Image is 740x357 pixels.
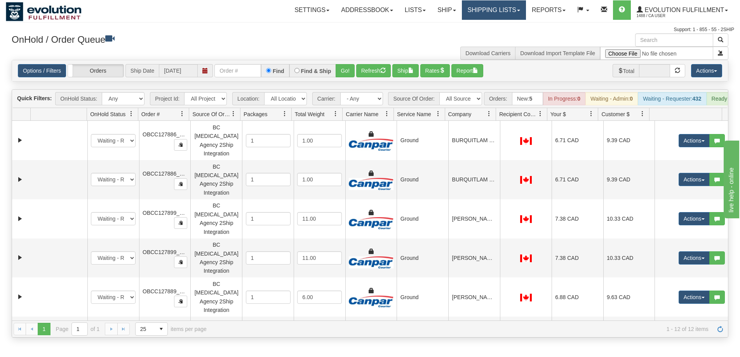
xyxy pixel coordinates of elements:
a: Company filter column settings [482,107,496,120]
td: 9.39 CAD [603,160,655,199]
a: Expand [15,175,25,185]
span: Source Of Order [192,110,230,118]
a: Lists [399,0,432,20]
a: Expand [15,214,25,224]
h3: OnHold / Order Queue [12,33,364,45]
span: 1 - 12 of 12 items [218,326,709,332]
a: Total Weight filter column settings [329,107,342,120]
span: Order # [141,110,160,118]
div: grid toolbar [12,90,728,108]
td: BURQUITLAM MEDICAL CLINIC, DR. [PERSON_NAME] INC [448,160,500,199]
a: Customer $ filter column settings [636,107,649,120]
label: Find [273,68,284,74]
a: Expand [15,253,25,263]
div: BC [MEDICAL_DATA] Agency 2Ship Integration [194,123,239,158]
img: CA [520,176,532,184]
button: Refresh [356,64,391,77]
img: logo1488.jpg [6,2,82,21]
td: 10.33 CAD [603,239,655,278]
span: Orders: [484,92,512,105]
td: FAMILY HEALTH CLINIC - MIDWIVES [448,317,500,356]
strong: 0 [630,96,633,102]
button: Actions [679,173,710,186]
td: [PERSON_NAME] FAMILY PRACTICE [448,277,500,317]
div: Waiting - Admin: [585,92,638,105]
button: Ship [392,64,419,77]
img: CA [520,294,532,301]
iframe: chat widget [722,139,739,218]
button: Rates [420,64,450,77]
label: Find & Ship [301,68,331,74]
img: Canpar [349,178,394,190]
span: 25 [140,325,150,333]
button: Copy to clipboard [174,178,187,190]
a: Reports [526,0,571,20]
button: Copy to clipboard [174,139,187,151]
span: OnHold Status [90,110,125,118]
td: 6.71 CAD [552,121,603,160]
td: 6.71 CAD [552,317,603,356]
td: 9.39 CAD [603,317,655,356]
button: Copy to clipboard [174,296,187,307]
span: Ship Date [125,64,159,77]
label: Orders [68,64,124,77]
a: Addressbook [335,0,399,20]
span: Location: [232,92,264,105]
div: BC [MEDICAL_DATA] Agency 2Ship Integration [194,319,239,354]
button: Copy to clipboard [174,256,187,268]
a: Download Carriers [465,50,510,56]
span: Total Weight [295,110,325,118]
span: OBCC127886_PART_A [143,171,200,177]
td: Ground [397,199,448,239]
button: Actions [679,291,710,304]
td: 6.88 CAD [552,277,603,317]
span: Packages [244,110,267,118]
span: Carrier Name [346,110,378,118]
td: 7.38 CAD [552,239,603,278]
a: Options / Filters [18,64,66,77]
img: Canpar [349,296,394,308]
span: Page 1 [38,323,50,335]
input: Page 1 [72,323,87,335]
div: BC [MEDICAL_DATA] Agency 2Ship Integration [194,201,239,236]
span: 1488 / CA User [637,12,695,20]
a: Packages filter column settings [278,107,291,120]
img: Canpar [349,256,394,268]
span: Page of 1 [56,322,100,336]
button: Actions [679,251,710,265]
div: Support: 1 - 855 - 55 - 2SHIP [6,26,734,33]
a: Source Of Order filter column settings [227,107,240,120]
div: BC [MEDICAL_DATA] Agency 2Ship Integration [194,280,239,315]
span: OBCC127886_PART_A [143,131,200,138]
td: Ground [397,121,448,160]
a: Refresh [714,323,726,335]
span: OBCC127899_PART_A [143,249,200,255]
a: Carrier Name filter column settings [380,107,394,120]
a: OnHold Status filter column settings [125,107,138,120]
input: Import [600,47,713,60]
a: Expand [15,292,25,302]
div: BC [MEDICAL_DATA] Agency 2Ship Integration [194,162,239,197]
span: Total [613,64,639,77]
td: BURQUITLAM MEDICAL CLINIC, DR. [PERSON_NAME] INC [448,121,500,160]
button: Report [451,64,483,77]
div: In Progress: [543,92,585,105]
div: New: [512,92,543,105]
span: Your $ [550,110,566,118]
span: Evolution Fulfillment [643,7,724,13]
span: Customer $ [601,110,629,118]
td: [PERSON_NAME] MEDICAL CLINIC [448,199,500,239]
td: Ground [397,160,448,199]
span: OnHold Status: [55,92,102,105]
td: Ground [397,239,448,278]
strong: 0 [577,96,580,102]
div: BC [MEDICAL_DATA] Agency 2Ship Integration [194,240,239,275]
a: Your $ filter column settings [585,107,598,120]
td: Ground [397,277,448,317]
td: Ground [397,317,448,356]
td: 6.71 CAD [552,160,603,199]
div: Waiting - Requester: [638,92,706,105]
a: Recipient Country filter column settings [534,107,547,120]
button: Copy to clipboard [174,217,187,229]
span: Company [448,110,472,118]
